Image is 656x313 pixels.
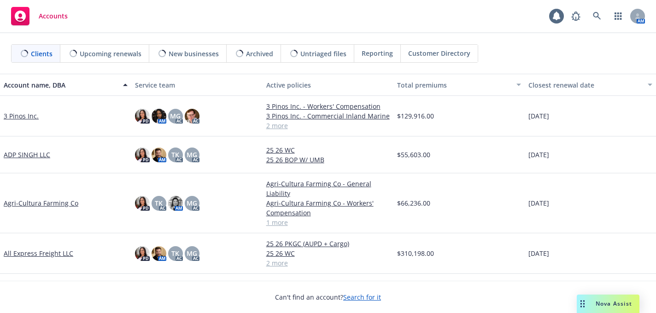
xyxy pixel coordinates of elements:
span: Can't find an account? [275,292,381,302]
span: [DATE] [528,198,549,208]
img: photo [185,109,199,124]
span: $310,198.00 [397,248,434,258]
a: Switch app [609,7,627,25]
img: photo [135,109,150,124]
span: Clients [31,49,53,59]
img: photo [152,246,166,261]
a: ADP SINGH LLC [4,150,50,159]
div: Drag to move [577,295,588,313]
img: photo [135,148,150,162]
span: Untriaged files [300,49,346,59]
a: Agri-Cultura Farming Co - Workers' Compensation [266,198,390,218]
span: $66,236.00 [397,198,430,208]
a: 25 26 WC [266,248,390,258]
span: [DATE] [528,248,549,258]
button: Total premiums [393,74,525,96]
span: Nova Assist [596,300,632,307]
div: Service team [135,80,259,90]
a: 3 Pinos Inc. - Commercial Inland Marine [266,111,390,121]
div: Active policies [266,80,390,90]
span: TK [171,150,179,159]
span: $55,603.00 [397,150,430,159]
img: photo [135,196,150,211]
span: MG [187,150,197,159]
a: 25 26 PKGC (AUPD + Cargo) [266,239,390,248]
span: Customer Directory [408,48,470,58]
button: Closest renewal date [525,74,656,96]
span: [DATE] [528,111,549,121]
a: 2 more [266,121,390,130]
span: Reporting [362,48,393,58]
span: Upcoming renewals [80,49,141,59]
a: Search for it [343,293,381,301]
span: Accounts [39,12,68,20]
img: photo [152,109,166,124]
span: MG [170,111,181,121]
img: photo [135,246,150,261]
span: TK [155,198,163,208]
a: 2 more [266,258,390,268]
span: [DATE] [528,150,549,159]
div: Account name, DBA [4,80,117,90]
button: Active policies [263,74,394,96]
a: Accounts [7,3,71,29]
span: New businesses [169,49,219,59]
a: Agri-Cultura Farming Co - General Liability [266,179,390,198]
img: photo [152,148,166,162]
span: MG [187,248,197,258]
a: 3 Pinos Inc. - Workers' Compensation [266,101,390,111]
a: All Express Freight LLC [4,248,73,258]
a: 1 more [266,218,390,227]
span: TK [171,248,179,258]
button: Nova Assist [577,295,639,313]
a: 3 Pinos Inc. [4,111,39,121]
button: Service team [131,74,263,96]
a: Search [588,7,606,25]
a: Report a Bug [567,7,585,25]
span: $129,916.00 [397,111,434,121]
a: 25 26 BOP W/ UMB [266,155,390,165]
span: MG [187,198,197,208]
div: Closest renewal date [528,80,642,90]
a: Agri-Cultura Farming Co [4,198,78,208]
img: photo [168,196,183,211]
span: Archived [246,49,273,59]
div: Total premiums [397,80,511,90]
a: 25 26 WC [266,145,390,155]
